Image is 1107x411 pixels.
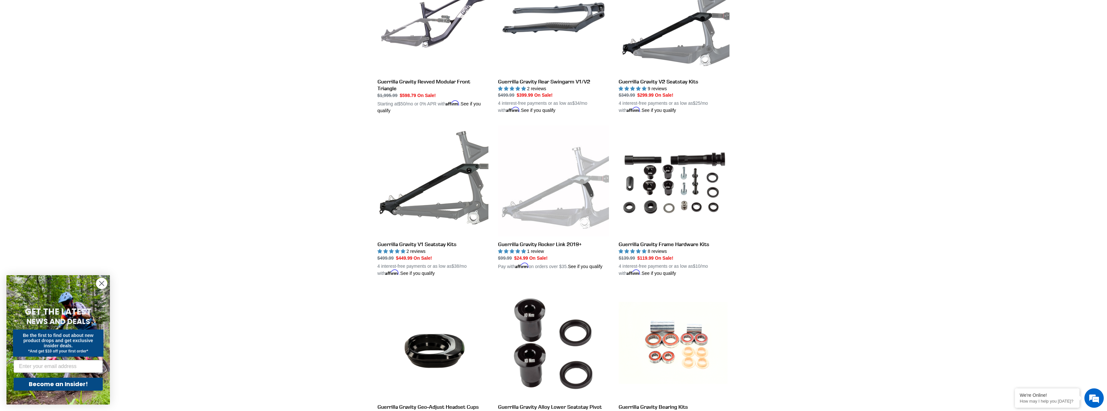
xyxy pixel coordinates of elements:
button: Become an Insider! [14,378,103,391]
div: We're Online! [1020,393,1075,398]
span: Be the first to find out about new product drops and get exclusive insider deals. [23,333,94,348]
span: NEWS AND DEALS [27,316,90,327]
span: GET THE LATEST [25,306,91,318]
button: Close dialog [96,278,107,289]
p: How may I help you today? [1020,399,1075,404]
span: *And get $10 off your first order* [28,349,88,353]
input: Enter your email address [14,360,103,373]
